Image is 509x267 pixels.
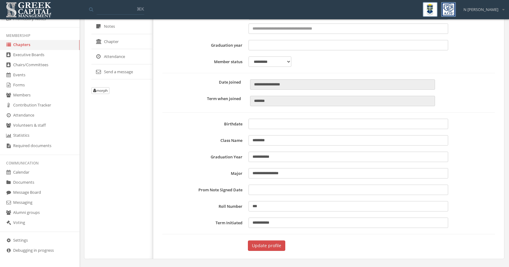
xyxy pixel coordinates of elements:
label: Roll Number [162,201,245,211]
button: Update profile [248,240,285,251]
label: Major [162,168,245,179]
label: Prom Note Signed Date [162,185,245,195]
label: Class Name [162,135,245,146]
a: Notes [91,19,153,34]
label: Date Joined [162,79,245,85]
label: Term when joined [162,96,245,102]
label: Birthdate [162,119,245,129]
label: Member status [162,56,245,67]
label: Graduation Year [162,152,245,162]
div: N [PERSON_NAME] [459,2,504,13]
span: N [PERSON_NAME] [463,7,498,13]
label: Term Initiated [162,218,245,228]
a: Attendance [91,49,153,64]
button: morph [91,87,109,94]
a: Send a message [91,64,153,80]
label: Campus address [162,9,245,34]
span: ⌘K [137,6,144,12]
label: Graduation year [162,40,245,50]
a: Chapter [91,34,153,49]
